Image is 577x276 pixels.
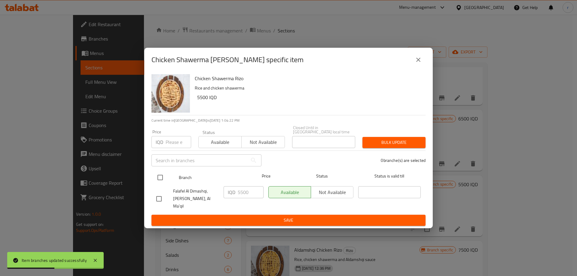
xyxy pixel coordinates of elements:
[166,136,191,148] input: Please enter price
[151,74,190,113] img: Chicken Shawerma Rizo
[291,172,353,180] span: Status
[244,138,282,147] span: Not available
[228,189,235,196] p: IQD
[156,138,163,146] p: IQD
[173,187,219,210] span: Falafel Al Dimashqi, [PERSON_NAME], Al Ma'qil
[241,136,285,148] button: Not available
[156,217,421,224] span: Save
[358,172,421,180] span: Status is valid till
[201,138,239,147] span: Available
[238,186,264,198] input: Please enter price
[198,136,242,148] button: Available
[195,84,421,92] p: Rice and chicken shawerma
[381,157,426,163] p: 0 branche(s) are selected
[195,74,421,83] h6: Chicken Shawerma Rizo
[151,215,426,226] button: Save
[197,93,421,102] h6: 5500 IQD
[179,174,241,181] span: Branch
[367,139,421,146] span: Bulk update
[151,55,304,65] h2: Chicken Shawerma [PERSON_NAME] specific item
[362,137,426,148] button: Bulk update
[22,257,87,264] div: Item branches updated successfully
[151,154,248,166] input: Search in branches
[246,172,286,180] span: Price
[411,53,426,67] button: close
[151,118,426,123] p: Current time in [GEOGRAPHIC_DATA] is [DATE] 1:04:22 PM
